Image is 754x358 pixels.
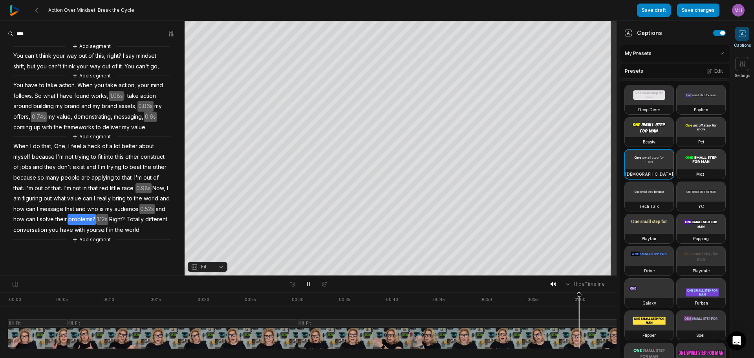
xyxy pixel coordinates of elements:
[26,61,36,72] span: but
[13,112,31,122] span: offers,
[643,139,655,145] h3: Beasty
[56,112,73,122] span: value,
[13,214,25,225] span: how
[9,5,20,16] img: reap
[71,42,112,51] button: Add segment
[124,61,135,72] span: You
[38,80,45,91] span: to
[152,183,166,194] span: Now,
[41,122,53,133] span: with
[32,141,41,152] span: do
[135,61,150,72] span: can't
[137,80,150,91] span: your
[86,204,99,215] span: who
[90,152,97,162] span: to
[34,183,44,194] span: out
[152,162,167,173] span: other
[139,91,157,101] span: action
[108,225,114,235] span: in
[86,162,97,173] span: and
[63,122,95,133] span: frameworks
[29,141,32,152] span: I
[122,51,125,61] span: I
[102,122,121,133] span: deliver
[114,225,124,235] span: the
[62,61,76,72] span: think
[694,300,708,306] h3: Turban
[81,173,91,183] span: are
[73,112,113,122] span: demonstrating,
[66,193,82,204] span: value
[13,141,29,152] span: When
[52,51,66,61] span: your
[13,193,22,204] span: am
[166,183,169,194] span: I
[143,173,152,183] span: out
[130,122,147,133] span: value.
[152,173,159,183] span: of
[677,4,719,17] button: Save changes
[118,80,137,91] span: action,
[58,80,77,91] span: action.
[727,331,746,350] div: Open Intercom Messenger
[114,152,124,162] span: this
[89,61,101,72] span: way
[637,4,671,17] button: Save draft
[60,173,81,183] span: people
[93,80,105,91] span: you
[96,214,108,225] span: 1.12s
[625,171,673,177] h3: [DEMOGRAPHIC_DATA]
[95,51,106,61] span: this,
[74,152,90,162] span: trying
[143,193,159,204] span: world
[22,193,43,204] span: figuring
[108,141,113,152] span: a
[13,225,48,235] span: conversation
[72,183,82,194] span: not
[56,91,59,101] span: I
[25,204,36,215] span: can
[33,122,41,133] span: up
[41,141,53,152] span: that,
[698,139,704,145] h3: Pet
[105,80,118,91] span: take
[66,51,78,61] span: way
[76,61,89,72] span: your
[71,132,112,141] button: Add segment
[55,101,64,112] span: my
[31,112,47,122] span: 0.74s
[92,101,101,112] span: my
[75,204,86,215] span: and
[71,235,112,244] button: Add segment
[704,66,725,76] button: Edit
[124,152,140,162] span: other
[63,183,72,194] span: I'm
[57,162,72,173] span: don't
[13,204,25,215] span: how
[37,173,45,183] span: so
[121,173,134,183] span: that.
[36,204,39,215] span: I
[53,141,68,152] span: One,
[88,183,99,194] span: that
[33,101,55,112] span: building
[150,61,160,72] span: go,
[73,91,90,101] span: found
[78,51,88,61] span: out
[95,122,102,133] span: to
[34,91,42,101] span: So
[68,214,96,225] span: problems?
[113,141,121,152] span: lot
[53,122,63,133] span: the
[694,106,708,113] h3: Popline
[140,152,165,162] span: construct
[109,91,124,101] span: 1.08s
[159,193,170,204] span: and
[103,152,114,162] span: into
[126,193,133,204] span: to
[135,183,152,194] span: 0.98s
[101,141,108,152] span: of
[91,173,115,183] span: applying
[150,80,164,91] span: mind
[118,101,137,112] span: assets,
